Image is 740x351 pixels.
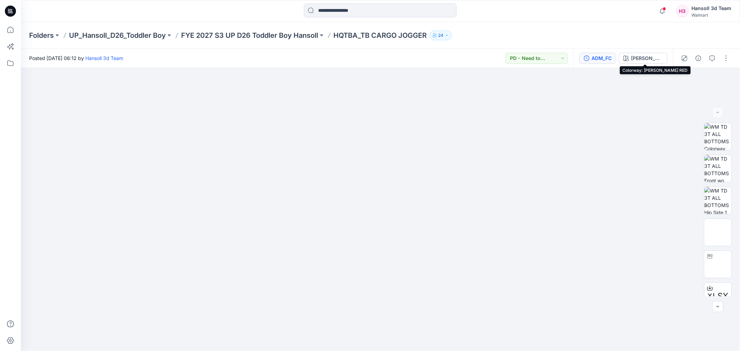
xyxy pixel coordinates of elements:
[333,31,427,40] p: HQTBA_TB CARGO JOGGER
[592,54,612,62] div: ADM_FC
[676,5,689,17] div: H3
[429,31,452,40] button: 24
[579,53,616,64] button: ADM_FC
[438,32,443,39] p: 24
[691,12,731,18] div: Walmart
[704,187,731,214] img: WM TD 3T ALL BOTTOMS Hip Side 1 wo Avatar
[29,31,54,40] a: Folders
[704,123,731,150] img: WM TD 3T ALL BOTTOMS Colorway wo Avatar
[631,54,663,62] div: [PERSON_NAME] RED
[693,53,704,64] button: Details
[29,54,123,62] span: Posted [DATE] 06:12 by
[691,4,731,12] div: Hansoll 3d Team
[704,155,731,182] img: WM TD 3T ALL BOTTOMS Front wo Avatar
[619,53,667,64] button: [PERSON_NAME] RED
[181,31,318,40] a: FYE 2027 S3 UP D26 Toddler Boy Hansoll
[707,290,729,302] span: XLSX
[85,55,123,61] a: Hansoll 3d Team
[69,31,166,40] a: UP_Hansoll_D26_Toddler Boy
